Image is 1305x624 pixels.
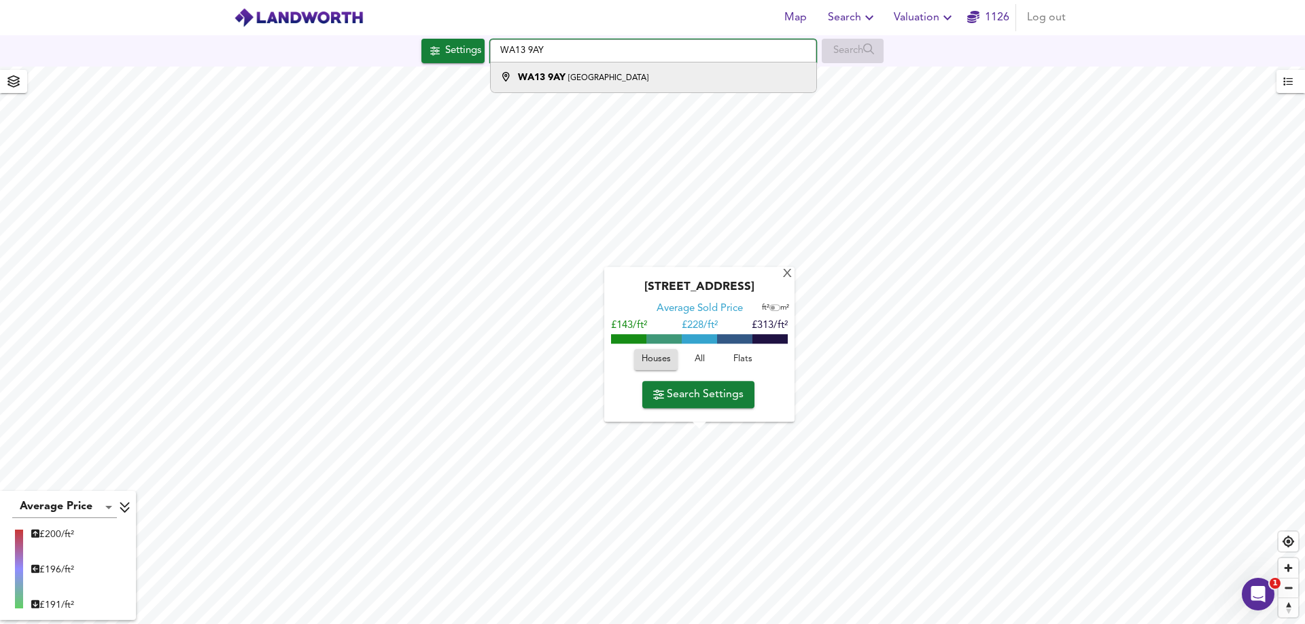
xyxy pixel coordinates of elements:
[490,39,816,62] input: Enter a location...
[1278,532,1298,551] button: Find my location
[1027,8,1066,27] span: Log out
[1278,578,1298,598] button: Zoom out
[634,350,678,371] button: Houses
[782,268,793,281] div: X
[752,321,788,331] span: £313/ft²
[822,39,884,63] div: Enable a Source before running a Search
[822,4,883,31] button: Search
[967,8,1009,27] a: 1126
[773,4,817,31] button: Map
[653,385,744,404] span: Search Settings
[421,39,485,63] button: Settings
[779,8,812,27] span: Map
[642,381,754,408] button: Search Settings
[1278,558,1298,578] button: Zoom in
[611,321,647,331] span: £143/ft²
[1270,578,1281,589] span: 1
[641,352,671,368] span: Houses
[1242,578,1274,610] iframe: Intercom live chat
[12,496,117,518] div: Average Price
[657,303,743,316] div: Average Sold Price
[31,528,74,541] div: £ 200/ft²
[894,8,956,27] span: Valuation
[31,598,74,612] div: £ 191/ft²
[1278,598,1298,617] span: Reset bearing to north
[780,305,789,312] span: m²
[681,352,718,368] span: All
[1278,579,1298,598] span: Zoom out
[234,7,364,28] img: logo
[967,4,1010,31] button: 1126
[445,42,481,60] div: Settings
[678,350,721,371] button: All
[568,74,648,82] small: [GEOGRAPHIC_DATA]
[888,4,961,31] button: Valuation
[762,305,769,312] span: ft²
[721,350,765,371] button: Flats
[725,352,761,368] span: Flats
[828,8,877,27] span: Search
[31,563,74,576] div: £ 196/ft²
[1022,4,1071,31] button: Log out
[682,321,718,331] span: £ 228/ft²
[518,73,565,82] strong: WA13 9AY
[611,281,788,303] div: [STREET_ADDRESS]
[1278,598,1298,617] button: Reset bearing to north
